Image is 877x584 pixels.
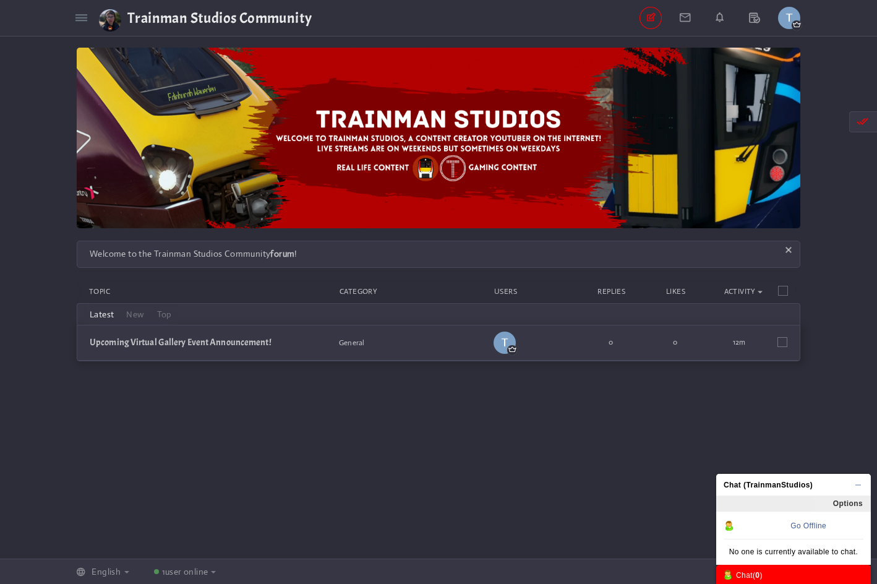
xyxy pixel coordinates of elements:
[165,566,208,577] span: user online
[724,286,756,296] a: Activity
[609,337,613,347] span: 0
[154,566,216,577] a: 1
[644,286,708,297] li: Likes
[778,7,800,29] img: 5xjYVgAAAAGSURBVAMAg91NJLULAUEAAAAASUVORK5CYII=
[92,566,121,577] span: English
[494,286,573,297] li: Users
[90,247,787,260] div: Welcome to the Trainman Studios Community !
[673,337,677,347] span: 0
[597,286,625,296] a: Replies
[270,248,294,259] strong: forum
[83,304,120,325] a: Latest
[753,571,763,580] span: ( )
[755,571,759,580] strong: 0
[89,286,333,297] li: Topic
[339,338,364,348] a: General
[494,332,516,354] img: 5xjYVgAAAAGSURBVAMAg91NJLULAUEAAAAASUVORK5CYII=
[151,304,178,325] a: Top
[716,474,863,496] span: Chat (TrainmanStudios)
[815,496,871,511] a: Options
[99,3,321,33] a: Trainman Studios Community
[716,539,871,565] li: No one is currently available to chat.
[333,286,494,297] li: Category
[724,519,863,531] div: You are Online.
[815,496,870,511] span: Options
[733,337,746,347] time: 12m
[339,338,364,348] span: General
[722,568,865,581] div: Chat
[127,4,321,32] span: Trainman Studios Community
[99,9,127,32] img: YouTube%20Logo%20Copy%202%201.png
[120,304,150,325] a: New
[790,522,826,530] a: Go Offline
[90,337,272,348] a: Upcoming Virtual Gallery Event Announcement!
